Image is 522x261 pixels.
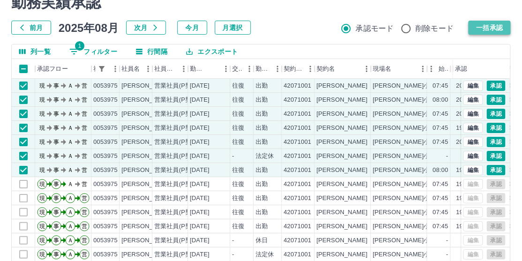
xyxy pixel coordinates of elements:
text: 営 [82,195,87,201]
div: [PERSON_NAME]小学校放課後児童会 [373,208,479,217]
div: [PERSON_NAME] [317,124,368,133]
div: 社員名 [121,59,140,79]
div: 営業社員(P契約) [154,82,200,90]
div: [PERSON_NAME] [317,166,368,175]
div: [PERSON_NAME]小学校放課後児童会 [373,194,479,203]
div: [PERSON_NAME] [121,138,173,147]
div: 営業社員(P契約) [154,166,200,175]
div: 42071001 [284,194,311,203]
button: 次月 [126,21,166,35]
div: [PERSON_NAME] [121,152,173,161]
text: Ａ [68,167,73,173]
div: 出勤 [256,124,268,133]
div: 社員名 [120,59,152,79]
div: - [232,236,234,245]
div: 承認 [453,59,502,79]
div: [PERSON_NAME] [317,82,368,90]
div: 営業社員(P契約) [154,194,200,203]
button: 編集 [463,151,483,161]
h5: 2025年08月 [59,21,119,35]
div: 契約名 [315,59,371,79]
text: 現 [39,251,45,258]
div: [DATE] [190,236,210,245]
text: 営 [82,111,87,117]
div: [DATE] [190,180,210,189]
div: 往復 [232,222,244,231]
div: 20:00 [456,96,472,104]
div: 現場名 [373,59,391,79]
text: 営 [82,209,87,216]
div: 20:00 [456,82,472,90]
text: 事 [53,251,59,258]
div: [PERSON_NAME] [121,166,173,175]
div: 0053975 [93,166,118,175]
button: 今月 [177,21,207,35]
div: [DATE] [190,152,210,161]
div: [PERSON_NAME] [121,180,173,189]
div: 出勤 [256,180,268,189]
div: 営業社員(P契約) [154,96,200,104]
div: - [232,152,234,161]
div: - [446,152,448,161]
div: [DATE] [190,96,210,104]
div: 契約コード [282,59,315,79]
button: 編集 [463,123,483,133]
div: [PERSON_NAME] [317,208,368,217]
button: メニュー [108,62,122,76]
div: - [446,250,448,259]
div: 勤務日 [188,59,230,79]
div: 出勤 [256,208,268,217]
div: 社員区分 [154,59,177,79]
div: [PERSON_NAME] [317,222,368,231]
div: 出勤 [256,222,268,231]
div: 往復 [232,110,244,119]
div: 42071001 [284,222,311,231]
button: 承認 [487,95,506,105]
text: 営 [82,251,87,258]
button: 編集 [463,165,483,175]
div: 勤務日 [190,59,206,79]
button: メニュー [303,62,318,76]
button: フィルター表示 [62,45,125,59]
text: 現 [39,97,45,103]
button: フィルター表示 [95,62,108,75]
div: [PERSON_NAME] [317,180,368,189]
div: 07:45 [433,222,448,231]
div: 法定休 [256,250,274,259]
div: [PERSON_NAME] [121,82,173,90]
div: 0053975 [93,152,118,161]
div: [PERSON_NAME]小学校放課後児童会 [373,222,479,231]
button: 編集 [463,81,483,91]
text: 営 [82,97,87,103]
text: 現 [39,125,45,131]
text: 事 [53,111,59,117]
button: メニュー [271,62,285,76]
text: Ａ [68,153,73,159]
div: 0053975 [93,110,118,119]
div: 始業 [427,59,451,79]
div: 承認 [455,59,467,79]
div: 往復 [232,166,244,175]
button: 月選択 [215,21,251,35]
div: [PERSON_NAME]小学校放課後児童会 [373,250,479,259]
div: [DATE] [190,124,210,133]
div: 19:00 [456,124,472,133]
div: 営業社員(P契約) [154,208,200,217]
div: 交通費 [232,59,242,79]
div: 営業社員(P契約) [154,152,200,161]
div: 現場名 [371,59,427,79]
div: [PERSON_NAME]小学校放課後児童会 [373,138,479,147]
button: 編集 [463,109,483,119]
text: 事 [53,223,59,230]
text: 営 [82,153,87,159]
div: 勤務区分 [254,59,282,79]
button: 承認 [487,151,506,161]
div: 0053975 [93,194,118,203]
div: [PERSON_NAME]小学校放課後児童会 [373,236,479,245]
div: 07:45 [433,82,448,90]
span: 削除モード [416,23,454,34]
div: [PERSON_NAME] [121,96,173,104]
div: 出勤 [256,166,268,175]
div: 出勤 [256,138,268,147]
div: [DATE] [190,82,210,90]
